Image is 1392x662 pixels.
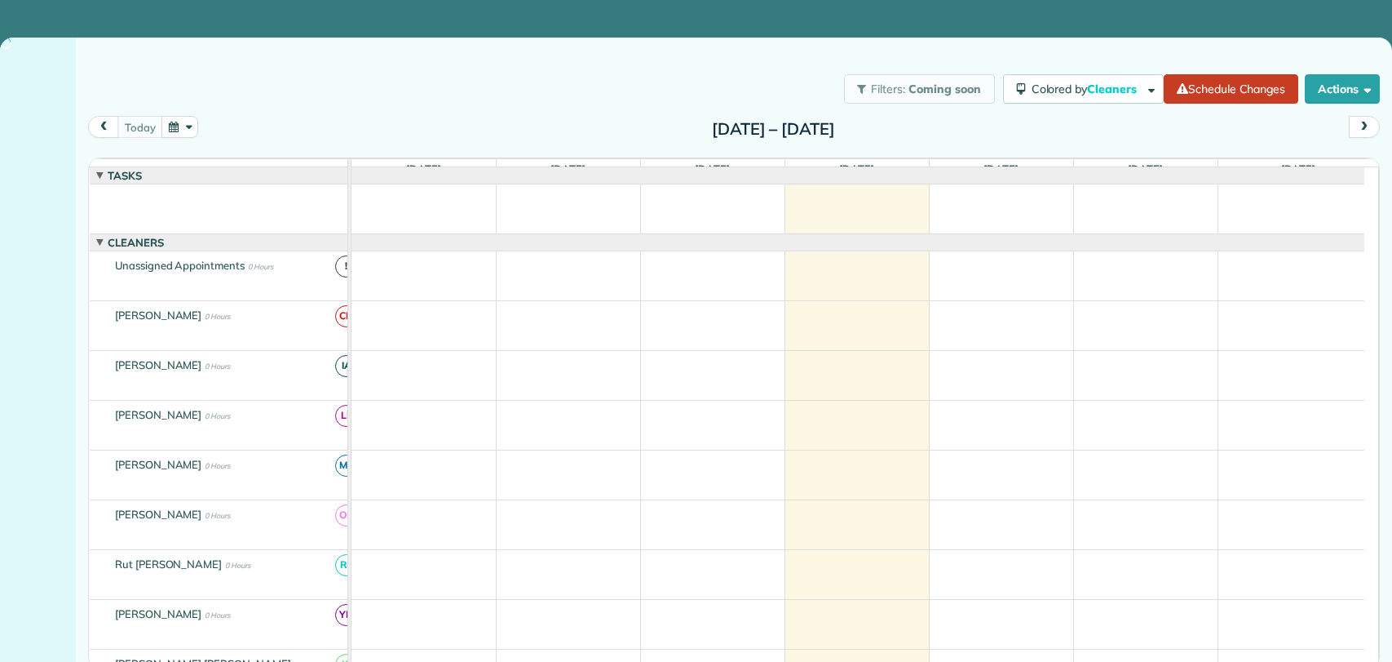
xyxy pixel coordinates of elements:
span: YM [335,604,357,626]
button: Colored byCleaners [1003,74,1164,104]
span: 0 Hours [225,561,250,570]
span: Coming soon [908,82,982,96]
button: next [1349,116,1380,138]
button: Actions [1305,74,1380,104]
span: Filters: [871,82,905,96]
span: [PERSON_NAME] [112,508,205,521]
span: [DATE] [980,162,1022,175]
span: RP [335,554,357,576]
span: [PERSON_NAME] [112,458,205,471]
h2: [DATE] – [DATE] [671,120,875,138]
span: OP [335,504,357,526]
span: Cleaners [104,236,167,249]
span: Cleaners [1087,82,1139,96]
span: Rut [PERSON_NAME] [112,558,225,571]
span: 0 Hours [248,262,273,271]
span: IA [335,355,357,377]
a: Schedule Changes [1164,74,1298,104]
span: 0 Hours [205,511,230,520]
span: [PERSON_NAME] [112,358,205,371]
span: [DATE] [692,162,733,175]
span: MC [335,455,357,477]
span: CM [335,305,357,327]
span: 0 Hours [205,312,230,321]
span: 0 Hours [205,411,230,420]
span: Tasks [104,169,145,182]
span: [DATE] [403,162,444,175]
span: Unassigned Appointments [112,259,248,272]
span: [DATE] [836,162,877,175]
button: prev [88,116,119,138]
span: [DATE] [547,162,589,175]
span: LE [335,405,357,427]
span: [PERSON_NAME] [112,607,205,620]
span: ! [335,255,357,278]
span: 0 Hours [205,461,230,470]
span: 0 Hours [205,362,230,371]
span: 0 Hours [205,611,230,620]
span: [DATE] [1125,162,1166,175]
span: [PERSON_NAME] [112,309,205,322]
span: Colored by [1032,82,1142,96]
button: today [117,116,162,138]
span: [DATE] [1278,162,1319,175]
span: [PERSON_NAME] [112,408,205,421]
